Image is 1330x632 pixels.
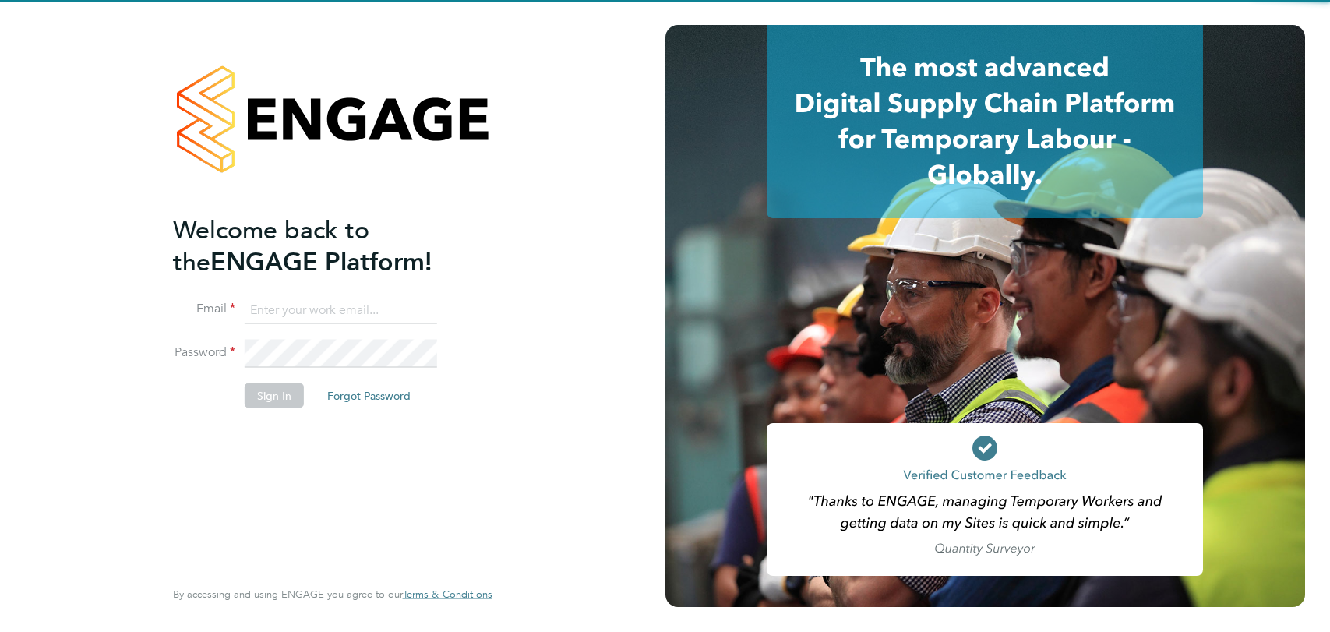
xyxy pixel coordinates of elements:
[173,344,235,361] label: Password
[403,588,492,601] span: Terms & Conditions
[315,383,423,408] button: Forgot Password
[403,588,492,601] a: Terms & Conditions
[173,588,492,601] span: By accessing and using ENGAGE you agree to our
[245,383,304,408] button: Sign In
[173,214,477,277] h2: ENGAGE Platform!
[245,296,437,324] input: Enter your work email...
[173,301,235,317] label: Email
[173,214,369,277] span: Welcome back to the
